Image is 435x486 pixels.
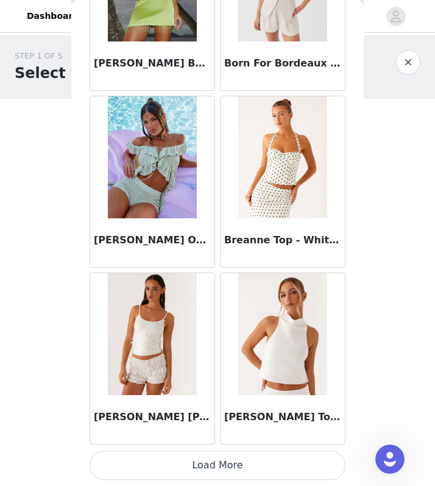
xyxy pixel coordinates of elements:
div: STEP 1 OF 5 [15,50,169,62]
img: Breanne Top - White Polka Dot [238,96,327,218]
img: Bowen Off Shoulder Knit Top - Mint [108,96,196,218]
a: Dashboard [19,2,86,30]
h3: [PERSON_NAME] Beaded Top - Lime [94,56,211,71]
button: Load More [90,451,345,480]
h1: Select your styles! [15,62,169,84]
h3: [PERSON_NAME] Off Shoulder Knit Top - Mint [94,233,211,248]
iframe: Intercom live chat [375,445,405,474]
h3: [PERSON_NAME] [PERSON_NAME] Top - White [94,410,211,424]
img: Britta Sequin Cami Top - White [108,273,196,395]
div: avatar [390,7,401,26]
h3: [PERSON_NAME] Top - White [224,410,341,424]
h3: Born For Bordeaux Linen Vest - Oatmeal [224,56,341,71]
h3: Breanne Top - White Polka Dot [224,233,341,248]
img: Brookie Satin Top - White [238,273,327,395]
